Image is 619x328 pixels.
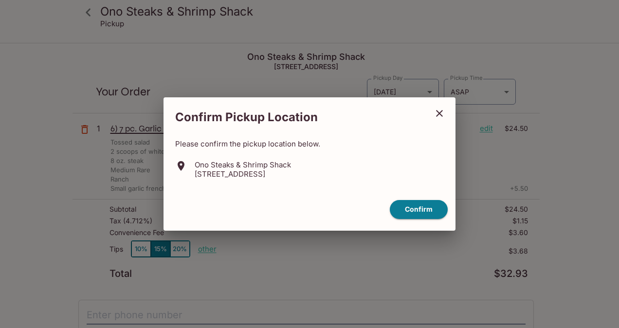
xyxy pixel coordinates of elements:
p: Ono Steaks & Shrimp Shack [195,160,291,169]
button: close [427,101,452,126]
p: Please confirm the pickup location below. [175,139,444,148]
h2: Confirm Pickup Location [164,105,427,129]
p: [STREET_ADDRESS] [195,169,291,179]
button: confirm [390,200,448,219]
